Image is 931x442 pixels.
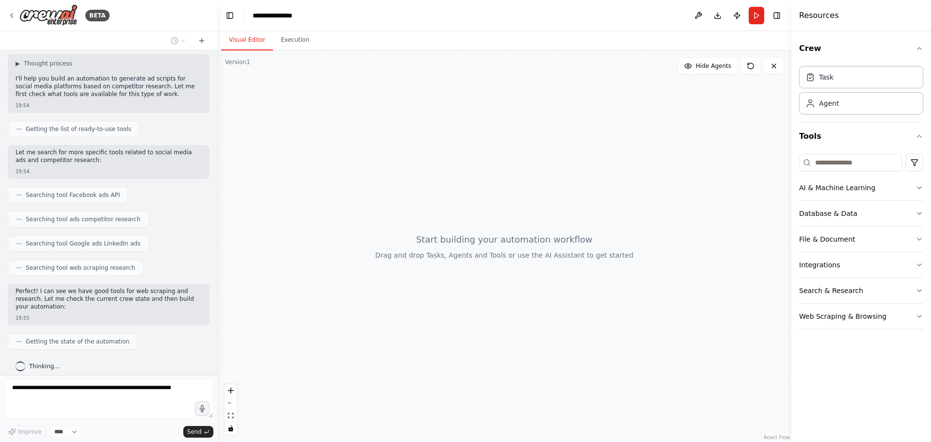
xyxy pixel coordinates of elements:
button: zoom out [225,397,237,409]
div: React Flow controls [225,384,237,435]
div: Search & Research [799,286,863,295]
button: ▶Thought process [16,60,72,67]
div: BETA [85,10,110,21]
img: Logo [19,4,78,26]
div: AI & Machine Learning [799,183,875,193]
div: File & Document [799,234,855,244]
div: Task [819,72,834,82]
button: Hide right sidebar [770,9,784,22]
button: Database & Data [799,201,923,226]
button: File & Document [799,227,923,252]
p: Let me search for more specific tools related to social media ads and competitor research: [16,149,202,164]
button: Tools [799,123,923,150]
button: Start a new chat [194,35,209,47]
button: AI & Machine Learning [799,175,923,200]
div: Database & Data [799,209,857,218]
p: I'll help you build an automation to generate ad scripts for social media platforms based on comp... [16,75,202,98]
div: Tools [799,150,923,337]
button: toggle interactivity [225,422,237,435]
span: Getting the state of the automation [26,338,129,345]
button: Search & Research [799,278,923,303]
div: Integrations [799,260,840,270]
button: Visual Editor [221,30,273,50]
span: Hide Agents [696,62,731,70]
span: Searching tool Google ads LinkedIn ads [26,240,141,247]
div: Crew [799,62,923,122]
div: Version 1 [225,58,250,66]
button: Hide Agents [678,58,737,74]
button: Crew [799,35,923,62]
div: 19:54 [16,102,202,109]
button: Switch to previous chat [167,35,190,47]
button: Hide left sidebar [223,9,237,22]
span: Searching tool web scraping research [26,264,135,272]
p: Perfect! I can see we have good tools for web scraping and research. Let me check the current cre... [16,288,202,311]
button: Web Scraping & Browsing [799,304,923,329]
nav: breadcrumb [253,11,301,20]
span: Thought process [24,60,72,67]
span: Searching tool Facebook ads API [26,191,120,199]
span: ▶ [16,60,20,67]
button: Click to speak your automation idea [195,401,209,416]
span: Thinking... [29,362,60,370]
button: Send [183,426,213,438]
h4: Resources [799,10,839,21]
a: React Flow attribution [764,435,790,440]
span: Improve [18,428,42,436]
button: Integrations [799,252,923,278]
div: Agent [819,98,839,108]
button: Improve [4,426,46,438]
button: fit view [225,409,237,422]
span: Searching tool ads competitor research [26,215,141,223]
span: Send [187,428,202,436]
div: 19:54 [16,168,202,175]
span: Getting the list of ready-to-use tools [26,125,131,133]
button: Execution [273,30,317,50]
div: Web Scraping & Browsing [799,311,886,321]
div: 19:55 [16,314,202,322]
button: zoom in [225,384,237,397]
